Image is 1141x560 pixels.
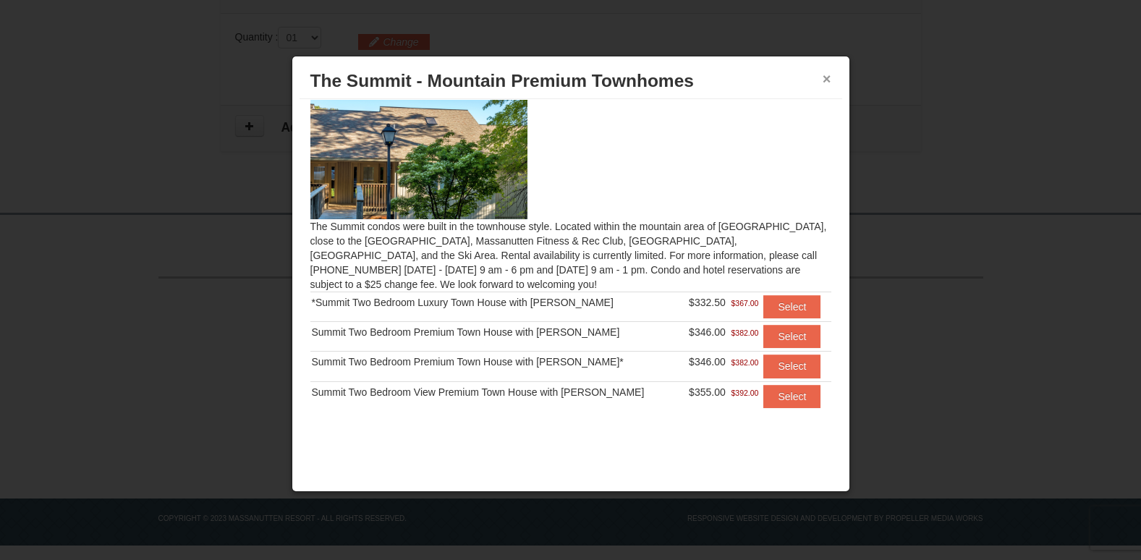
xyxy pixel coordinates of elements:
[300,99,842,436] div: The Summit condos were built in the townhouse style. Located within the mountain area of [GEOGRAP...
[310,71,694,90] span: The Summit - Mountain Premium Townhomes
[689,386,726,398] span: $355.00
[731,296,758,310] span: $367.00
[731,355,758,370] span: $382.00
[312,325,679,339] div: Summit Two Bedroom Premium Town House with [PERSON_NAME]
[763,325,820,348] button: Select
[731,326,758,340] span: $382.00
[689,356,726,368] span: $346.00
[763,385,820,408] button: Select
[312,385,679,399] div: Summit Two Bedroom View Premium Town House with [PERSON_NAME]
[312,355,679,369] div: Summit Two Bedroom Premium Town House with [PERSON_NAME]*
[763,295,820,318] button: Select
[312,295,679,310] div: *Summit Two Bedroom Luxury Town House with [PERSON_NAME]
[310,100,527,219] img: 19219034-1-0eee7e00.jpg
[763,355,820,378] button: Select
[689,297,726,308] span: $332.50
[823,72,831,86] button: ×
[689,326,726,338] span: $346.00
[731,386,758,400] span: $392.00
